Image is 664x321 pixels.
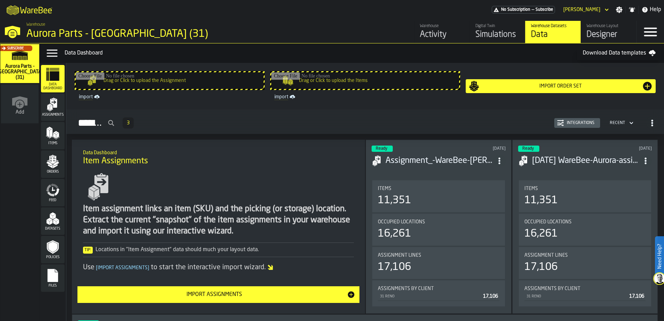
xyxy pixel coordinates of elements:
[366,140,511,314] div: ItemListCard-DashboardItemContainer
[518,179,652,308] section: card-AssignmentDashboardCard
[637,21,664,43] label: button-toggle-Menu
[1,84,39,125] a: link-to-/wh/new
[626,6,638,13] label: button-toggle-Notifications
[378,291,499,301] div: StatList-item-31 RENO
[378,228,411,240] div: 16,261
[378,186,499,191] div: Title
[524,186,646,191] div: Title
[524,253,646,258] div: Title
[524,219,646,225] div: Title
[414,21,470,43] a: link-to-/wh/i/aa2e4adb-2cd5-4688-aa4a-ec82bcf75d46/feed/
[483,294,498,299] span: 17,106
[42,46,62,60] label: button-toggle-Data Menu
[378,253,421,258] span: Assignment lines
[66,109,664,134] h2: button-Assignments
[577,46,661,60] a: Download Data templates
[536,7,553,12] span: Subscribe
[77,145,360,170] div: title-Item Assignments
[271,72,459,89] input: Drag or Click to upload the Items
[519,247,651,279] div: stat-Assignment lines
[524,219,572,225] span: Occupied Locations
[420,24,464,28] div: Warehouse
[470,21,525,43] a: link-to-/wh/i/aa2e4adb-2cd5-4688-aa4a-ec82bcf75d46/simulations
[83,247,93,254] span: Tip:
[41,83,65,90] span: Data Dashboard
[532,155,639,166] h3: [DATE] WareBee-Aurora-assignment- V2.csv
[524,186,538,191] span: Items
[41,93,65,121] li: menu Assignments
[41,170,65,174] span: Orders
[531,24,575,28] div: Warehouse Datasets
[492,6,555,14] a: link-to-/wh/i/aa2e4adb-2cd5-4688-aa4a-ec82bcf75d46/pricing/
[524,291,646,301] div: StatList-item-31 RENO
[613,6,625,13] label: button-toggle-Settings
[372,214,505,246] div: stat-Occupied Locations
[26,28,214,40] div: Aurora Parts - [GEOGRAPHIC_DATA] (31)
[378,219,499,225] div: Title
[41,227,65,231] span: Datasets
[41,65,65,93] li: menu Data Dashboard
[525,21,581,43] a: link-to-/wh/i/aa2e4adb-2cd5-4688-aa4a-ec82bcf75d46/data
[378,261,411,273] div: 17,106
[385,155,493,166] div: Assignment_-WareBee-Aurora Reno-assignment- V2080825.csv-2025-08-08
[76,93,263,101] a: link-to-/wh/i/aa2e4adb-2cd5-4688-aa4a-ec82bcf75d46/import/assignment/
[41,207,65,235] li: menu Datasets
[41,284,65,288] span: Files
[378,286,434,291] span: Assignments by Client
[524,286,580,291] span: Assignments by Client
[372,179,505,308] section: card-AssignmentDashboardCard
[639,6,664,14] label: button-toggle-Help
[522,147,534,151] span: Ready
[148,265,149,270] span: ]
[0,44,39,84] a: link-to-/wh/i/aa2e4adb-2cd5-4688-aa4a-ec82bcf75d46/simulations
[532,155,639,166] div: 2025-08-08 WareBee-Aurora-assignment- V2.csv
[561,6,610,14] div: DropdownMenuValue-Bob Lueken Lueken
[26,22,45,27] span: Warehouse
[526,294,626,299] div: 31 RENO
[83,204,354,237] div: Item assignment links an item (SKU) and the picking (or storage) location. Extract the current "s...
[83,246,354,254] div: Locations in "Item Assignment" data should much your layout data.
[372,247,505,279] div: stat-Assignment lines
[379,294,480,299] div: 31 RENO
[127,121,130,125] span: 3
[587,29,631,40] div: Designer
[82,290,347,299] div: Import Assignments
[501,7,530,12] span: No Subscription
[519,180,651,212] div: stat-Items
[650,6,661,14] span: Help
[378,286,499,291] div: Title
[41,255,65,259] span: Policies
[532,7,534,12] span: —
[475,29,520,40] div: Simulations
[83,149,354,156] h2: Sub Title
[492,6,555,14] div: Menu Subscription
[524,194,558,207] div: 11,351
[378,253,499,258] div: Title
[385,155,493,166] h3: Assignment_-WareBee-[PERSON_NAME]-assignment- V2080825.csv-2025-08-08
[581,21,636,43] a: link-to-/wh/i/aa2e4adb-2cd5-4688-aa4a-ec82bcf75d46/designer
[372,180,505,212] div: stat-Items
[376,147,387,151] span: Ready
[65,49,577,57] div: Data Dashboard
[524,286,646,291] div: Title
[519,214,651,246] div: stat-Occupied Locations
[524,228,558,240] div: 16,261
[77,286,360,303] button: button-Import Assignments
[420,29,464,40] div: Activity
[7,47,24,50] span: Subscribe
[16,109,24,115] span: Add
[72,140,365,314] div: ItemListCard-
[272,93,459,101] a: link-to-/wh/i/aa2e4adb-2cd5-4688-aa4a-ec82bcf75d46/import/items/
[372,280,505,306] div: stat-Assignments by Client
[512,140,658,314] div: ItemListCard-DashboardItemContainer
[450,146,505,151] div: Updated: 8/8/2025, 8:24:12 AM Created: 8/8/2025, 8:24:05 AM
[96,265,98,270] span: [
[466,79,656,93] button: button-Import Order Set
[610,121,625,125] div: DropdownMenuValue-4
[41,198,65,202] span: Feed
